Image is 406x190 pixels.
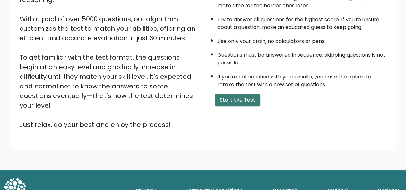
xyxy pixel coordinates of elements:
[217,12,387,31] li: Try to answer all questions for the highest score. If you're unsure about a question, make an edu...
[217,34,387,45] li: Use only your brain, no calculators or pens.
[217,70,387,88] li: If you're not satisfied with your results, you have the option to retake the test with a new set ...
[215,94,260,106] button: Start the Test
[217,48,387,67] li: Questions must be answered in sequence; skipping questions is not possible.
